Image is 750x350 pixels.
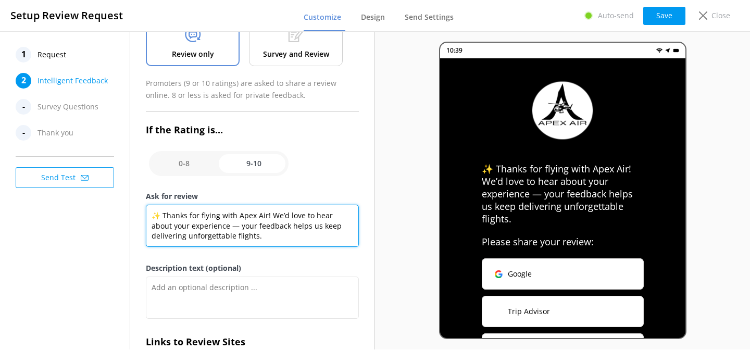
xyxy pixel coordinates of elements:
[263,48,329,60] p: Survey and Review
[16,73,31,89] div: 2
[598,10,634,21] p: Auto-send
[146,262,359,274] label: Description text (optional)
[16,47,31,63] div: 1
[146,191,359,202] label: Ask for review
[16,99,31,115] div: -
[482,235,644,248] p: Please share your review:
[37,99,98,115] span: Survey Questions
[172,48,214,60] p: Review only
[643,7,685,25] button: Save
[16,125,31,141] div: -
[531,79,594,142] img: 690-1755549465.png
[673,47,679,54] img: battery.png
[146,205,359,247] textarea: ✨ Thanks for flying with Apex Air! We’d love to hear about your experience — your feedback helps ...
[16,167,114,188] button: Send Test
[10,7,123,24] h3: Setup Review Request
[146,122,359,137] h3: If the Rating is...
[146,334,359,349] h3: Links to Review Sites
[146,78,359,101] p: Promoters (9 or 10 ratings) are asked to share a review online. 8 or less is asked for private fe...
[37,47,66,63] span: Request
[361,12,385,22] span: Design
[37,125,73,141] span: Thank you
[711,10,730,21] p: Close
[482,296,644,327] button: Trip Advisor
[482,162,644,225] p: ✨ Thanks for flying with Apex Air! We’d love to hear about your experience — your feedback helps ...
[405,12,454,22] span: Send Settings
[446,45,463,55] p: 10:39
[665,47,671,54] img: near-me.png
[304,12,341,22] span: Customize
[482,258,644,290] button: Google
[656,47,662,54] img: wifi.png
[37,73,108,89] span: Intelligent Feedback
